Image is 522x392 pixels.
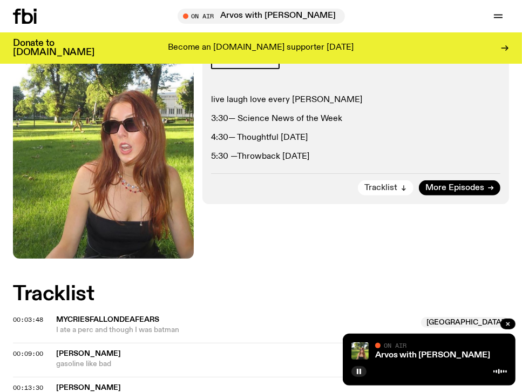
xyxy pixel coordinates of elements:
span: mycriesfallondeafears [56,316,159,323]
span: I ate a perc and though I was batman [56,325,415,335]
span: Tracklist [364,184,397,192]
span: gasoline like bad [56,359,415,369]
span: [PERSON_NAME] [56,384,121,391]
p: Become an [DOMAIN_NAME] supporter [DATE] [168,43,354,53]
span: [PERSON_NAME] [56,350,121,357]
button: Tracklist [358,180,413,195]
h3: Donate to [DOMAIN_NAME] [13,39,94,57]
p: 4:30— Thoughtful [DATE] [211,133,500,143]
p: live laugh love every [PERSON_NAME] [211,95,500,105]
span: [GEOGRAPHIC_DATA] [421,317,509,328]
span: More Episodes [425,184,484,192]
h2: Tracklist [13,285,509,304]
button: 00:03:48 [13,317,43,323]
span: 00:09:00 [13,349,43,358]
button: 00:09:00 [13,351,43,357]
span: 00:03:48 [13,315,43,324]
img: Lizzie Bowles is sitting in a bright green field of grass, with dark sunglasses and a black top. ... [351,342,369,360]
img: Lizzie Bowles is sitting in a bright green field of grass, with dark sunglasses and a black top. ... [13,18,194,259]
span: 00:13:30 [13,383,43,392]
a: Arvos with [PERSON_NAME] [375,351,490,360]
p: 3:30— Science News of the Week [211,114,500,124]
span: On Air [384,342,406,349]
button: 00:13:30 [13,385,43,391]
a: More Episodes [419,180,500,195]
button: On AirArvos with [PERSON_NAME] [178,9,345,24]
p: 5:30 —Throwback [DATE] [211,152,500,162]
